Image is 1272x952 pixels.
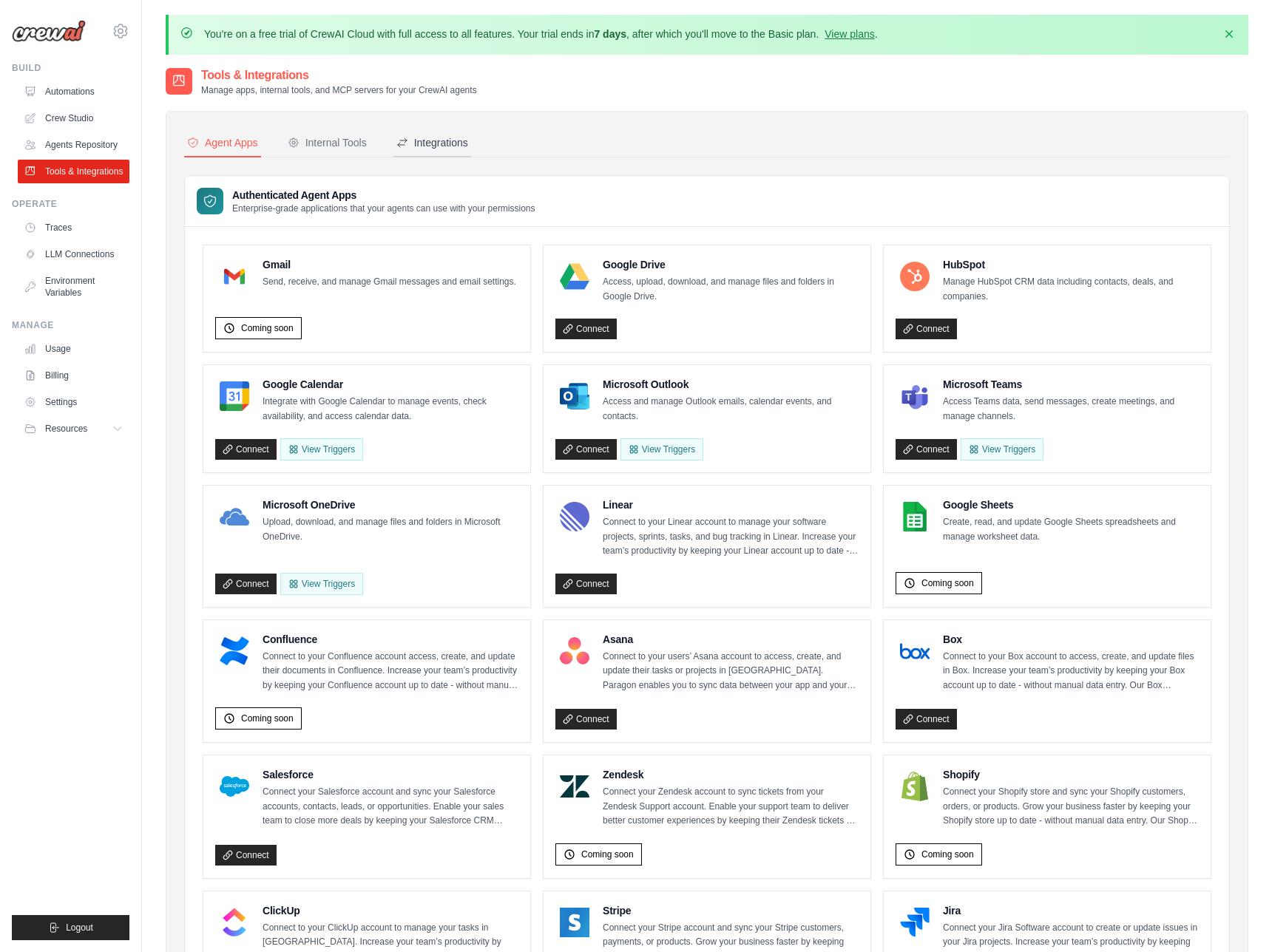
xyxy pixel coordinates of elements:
img: Google Sheets Logo [900,502,930,531]
a: Agents Repository [18,133,129,157]
a: Billing [18,364,129,387]
p: Create, read, and update Google Sheets spreadsheets and manage worksheet data. [943,515,1199,544]
: View Triggers [280,573,363,595]
span: Coming soon [241,322,294,334]
a: Connect [215,439,277,460]
strong: 7 days [594,28,626,40]
p: Integrate with Google Calendar to manage events, check availability, and access calendar data. [263,395,518,424]
img: HubSpot Logo [900,262,930,291]
h4: HubSpot [943,257,1199,272]
p: Connect to your users’ Asana account to access, create, and update their tasks or projects in [GE... [603,650,859,693]
div: Internal Tools [288,135,367,150]
a: Connect [896,439,957,460]
p: Manage HubSpot CRM data including contacts, deals, and companies. [943,275,1199,304]
img: Zendesk Logo [560,772,589,801]
h4: Stripe [603,903,859,918]
p: Connect to your Confluence account access, create, and update their documents in Confluence. Incr... [263,650,518,693]
span: Coming soon [921,577,974,589]
h4: Microsoft Teams [943,377,1199,392]
a: Crew Studio [18,106,129,130]
a: Connect [896,319,957,339]
img: Box Logo [900,636,930,666]
div: Integrations [396,135,468,150]
img: Google Calendar Logo [220,381,249,411]
h4: Shopify [943,767,1199,782]
a: Automations [18,80,129,103]
h4: Linear [603,497,859,512]
img: ClickUp Logo [220,908,249,937]
h4: Google Sheets [943,497,1199,512]
img: Google Drive Logo [560,262,589,291]
p: Enterprise-grade applications that your agents can use with your permissions [232,203,535,214]
span: Resources [45,423,87,435]
h4: ClickUp [263,903,518,918]
a: Connect [215,574,277,594]
a: View plans [825,28,874,40]
span: Coming soon [581,849,634,860]
a: Connect [555,709,617,730]
a: Connect [555,439,617,460]
img: Shopify Logo [900,772,930,801]
a: Environment Variables [18,269,129,305]
h4: Box [943,632,1199,647]
div: Agent Apps [187,135,258,150]
p: Connect your Salesforce account and sync your Salesforce accounts, contacts, leads, or opportunit... [263,785,518,829]
a: Settings [18,390,129,414]
a: Traces [18,216,129,239]
img: Jira Logo [900,908,930,937]
p: You're on a free trial of CrewAI Cloud with full access to all features. Your trial ends in , aft... [204,27,878,41]
a: Usage [18,337,129,361]
: View Triggers [620,438,703,460]
button: Logout [12,915,129,940]
img: Asana Logo [560,636,589,666]
img: Salesforce Logo [220,772,249,801]
button: Internal Tools [285,129,370,157]
img: Linear Logo [560,502,589,531]
a: LLM Connections [18,242,129,266]
img: Gmail Logo [220,262,249,291]
a: Connect [555,319,617,339]
h4: Microsoft OneDrive [263,497,518,512]
p: Connect your Zendesk account to sync tickets from your Zendesk Support account. Enable your suppo... [603,785,859,829]
p: Manage apps, internal tools, and MCP servers for your CrewAI agents [201,84,477,96]
a: Connect [555,574,617,594]
span: Logout [66,922,93,934]
h4: Google Drive [603,257,859,272]
h4: Zendesk [603,767,859,782]
a: Connect [896,709,957,730]
p: Access and manage Outlook emails, calendar events, and contacts. [603,395,859,424]
h4: Jira [943,903,1199,918]
p: Access, upload, download, and manage files and folders in Google Drive. [603,275,859,304]
img: Microsoft OneDrive Logo [220,502,249,531]
button: Integrations [393,129,471,157]
h4: Microsoft Outlook [603,377,859,392]
p: Connect to your Box account to access, create, and update files in Box. Increase your team’s prod... [943,650,1199,693]
h4: Confluence [263,632,518,647]
div: Operate [12,198,129,210]
div: Build [12,62,129,74]
a: Tools & Integrations [18,160,129,183]
h3: Authenticated Agent Apps [232,188,535,203]
h4: Google Calendar [263,377,518,392]
img: Confluence Logo [220,636,249,666]
p: Upload, download, and manage files and folders in Microsoft OneDrive. [263,515,518,544]
img: Microsoft Outlook Logo [560,381,589,411]
button: Resources [18,417,129,441]
button: View Triggers [280,438,363,460]
img: Microsoft Teams Logo [900,381,930,411]
p: Send, receive, and manage Gmail messages and email settings. [263,275,516,290]
div: Manage [12,319,129,331]
: View Triggers [961,438,1043,460]
button: Agent Apps [184,129,261,157]
p: Access Teams data, send messages, create meetings, and manage channels. [943,395,1199,424]
h4: Asana [603,632,859,647]
a: Connect [215,845,277,866]
span: Coming soon [921,849,974,860]
p: Connect your Shopify store and sync your Shopify customers, orders, or products. Grow your busine... [943,785,1199,829]
img: Logo [12,20,86,42]
h4: Gmail [263,257,516,272]
h4: Salesforce [263,767,518,782]
span: Coming soon [241,713,294,724]
p: Connect to your Linear account to manage your software projects, sprints, tasks, and bug tracking... [603,515,859,559]
h2: Tools & Integrations [201,67,477,84]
